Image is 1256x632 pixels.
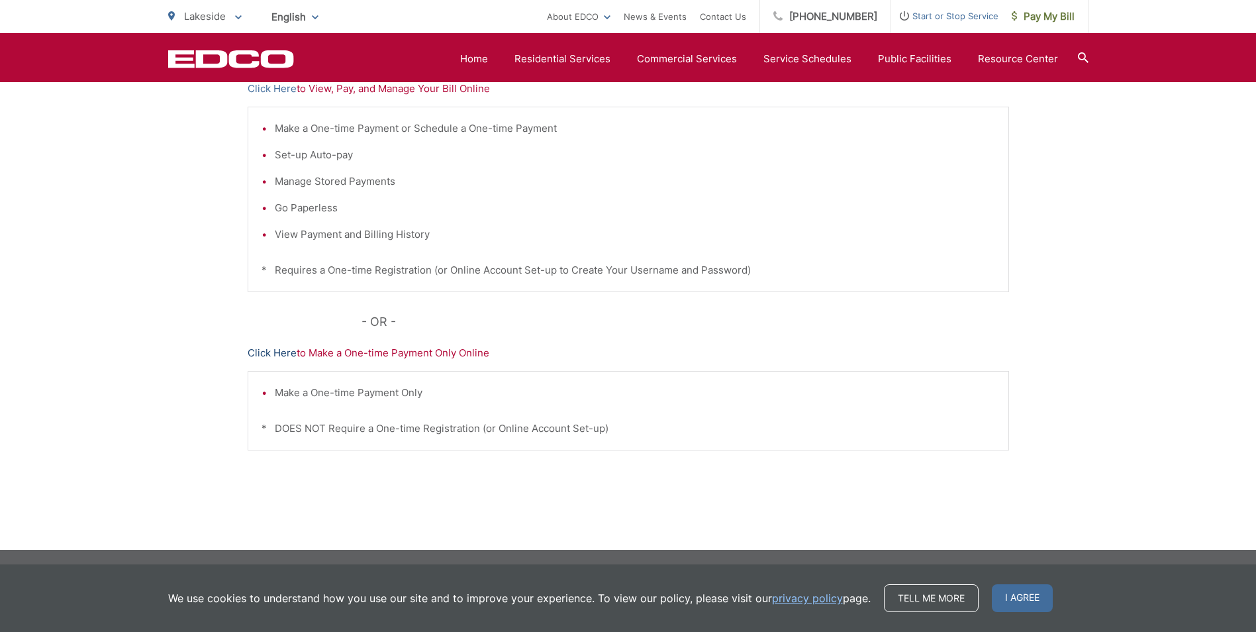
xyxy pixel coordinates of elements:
p: * Requires a One-time Registration (or Online Account Set-up to Create Your Username and Password) [262,262,995,278]
a: Commercial Services [637,51,737,67]
li: Go Paperless [275,200,995,216]
li: Manage Stored Payments [275,174,995,189]
a: Public Facilities [878,51,951,67]
a: Resource Center [978,51,1058,67]
a: Click Here [248,345,297,361]
li: Make a One-time Payment or Schedule a One-time Payment [275,121,995,136]
a: Service Schedules [763,51,851,67]
a: Tell me more [884,584,979,612]
span: English [262,5,328,28]
p: to Make a One-time Payment Only Online [248,345,1009,361]
p: We use cookies to understand how you use our site and to improve your experience. To view our pol... [168,590,871,606]
span: Lakeside [184,10,226,23]
p: - OR - [362,312,1009,332]
a: Residential Services [514,51,610,67]
li: View Payment and Billing History [275,227,995,242]
a: News & Events [624,9,687,25]
span: I agree [992,584,1053,612]
a: privacy policy [772,590,843,606]
span: Pay My Bill [1012,9,1075,25]
a: Click Here [248,81,297,97]
a: Contact Us [700,9,746,25]
a: About EDCO [547,9,610,25]
li: Make a One-time Payment Only [275,385,995,401]
a: Home [460,51,488,67]
li: Set-up Auto-pay [275,147,995,163]
p: * DOES NOT Require a One-time Registration (or Online Account Set-up) [262,421,995,437]
p: to View, Pay, and Manage Your Bill Online [248,81,1009,97]
a: EDCD logo. Return to the homepage. [168,50,294,68]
